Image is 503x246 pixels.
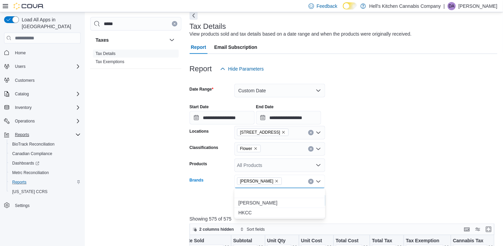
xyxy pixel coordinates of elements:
p: Showing 575 of 575 [190,215,498,222]
a: Metrc Reconciliation [9,169,52,177]
button: Clear input [308,146,314,152]
span: HKCC [238,209,321,216]
button: Operations [12,117,38,125]
span: Dashboards [9,159,81,167]
input: Press the down key to open a popover containing a calendar. [256,111,321,125]
button: Remove Markey from selection in this group [275,179,279,183]
span: Operations [12,117,81,125]
span: Operations [15,118,35,124]
label: Locations [190,129,209,134]
span: Users [15,64,25,69]
button: Clear input [172,21,177,26]
div: Subtotal [233,238,257,244]
button: Hide Parameters [217,62,267,76]
button: [US_STATE] CCRS [7,187,83,196]
button: Taxes [96,37,167,43]
div: Total Tax [372,238,396,244]
label: Classifications [190,145,218,150]
span: [PERSON_NAME] [238,200,321,206]
div: Taxes [90,50,181,69]
span: Reports [12,131,81,139]
button: HKCC [234,208,325,218]
button: Open list of options [316,130,321,135]
a: Dashboards [7,158,83,168]
div: Date Sold [182,238,223,244]
span: Metrc Reconciliation [9,169,81,177]
span: BioTrack Reconciliation [9,140,81,148]
div: Unit Qty [267,238,291,244]
a: [US_STATE] CCRS [9,188,50,196]
button: Home [1,48,83,57]
button: Sort fields [237,225,268,233]
span: Markey [237,177,282,185]
span: Flower [240,145,252,152]
button: Metrc Reconciliation [7,168,83,177]
a: Tax Details [96,51,116,56]
div: Choose from the following options [234,188,325,218]
p: | [444,2,445,10]
span: Catalog [12,90,81,98]
h3: Report [190,65,212,73]
button: Open list of options [316,163,321,168]
span: DA [449,2,455,10]
a: Settings [12,202,32,210]
label: End Date [256,104,274,110]
button: Display options [474,225,482,233]
button: Custom Date [234,84,325,97]
button: Greenleaf [234,198,325,208]
a: BioTrack Reconciliation [9,140,57,148]
input: Dark Mode [343,2,357,10]
button: Users [1,62,83,71]
span: Customers [15,78,35,83]
span: 2 columns hidden [199,227,234,232]
span: Report [191,40,206,54]
button: Catalog [1,89,83,99]
span: [US_STATE] CCRS [12,189,47,194]
span: Home [15,50,26,56]
a: Dashboards [9,159,42,167]
span: Tax Exemptions [96,59,124,64]
button: BioTrack Reconciliation [7,139,83,149]
nav: Complex example [4,45,81,228]
div: Total Cost [336,238,362,244]
button: Clear input [308,179,314,184]
span: [PERSON_NAME] [240,178,274,185]
span: Catalog [15,91,29,97]
span: Email Subscription [214,40,257,54]
a: Home [12,49,28,57]
span: Sort fields [247,227,265,232]
button: Enter fullscreen [485,225,493,233]
button: Remove Flower from selection in this group [254,147,258,151]
button: Inventory [1,103,83,112]
button: Catalog [12,90,32,98]
span: Customers [12,76,81,84]
div: Tax Exemption [406,238,443,244]
span: Load All Apps in [GEOGRAPHIC_DATA] [19,16,81,30]
span: Settings [15,203,30,208]
span: Reports [12,179,26,185]
button: Open list of options [316,146,321,152]
span: Canadian Compliance [9,150,81,158]
span: Home [12,48,81,57]
button: Inventory [12,103,34,112]
span: BioTrack Reconciliation [12,141,55,147]
span: Users [12,62,81,71]
span: [STREET_ADDRESS] [240,129,280,136]
button: 2 columns hidden [190,225,237,233]
h3: Tax Details [190,22,226,31]
div: Unit Cost [301,238,326,244]
div: Destiny Adams [448,2,456,10]
button: Next [190,12,198,20]
input: Press the down key to open a popover containing a calendar. [190,111,255,125]
a: Canadian Compliance [9,150,55,158]
label: Brands [190,177,204,183]
span: Inventory [15,105,32,110]
span: Hide Parameters [228,65,264,72]
span: Washington CCRS [9,188,81,196]
button: Clear input [308,130,314,135]
label: Date Range [190,87,214,92]
span: Dashboards [12,160,39,166]
span: Feedback [317,3,337,10]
